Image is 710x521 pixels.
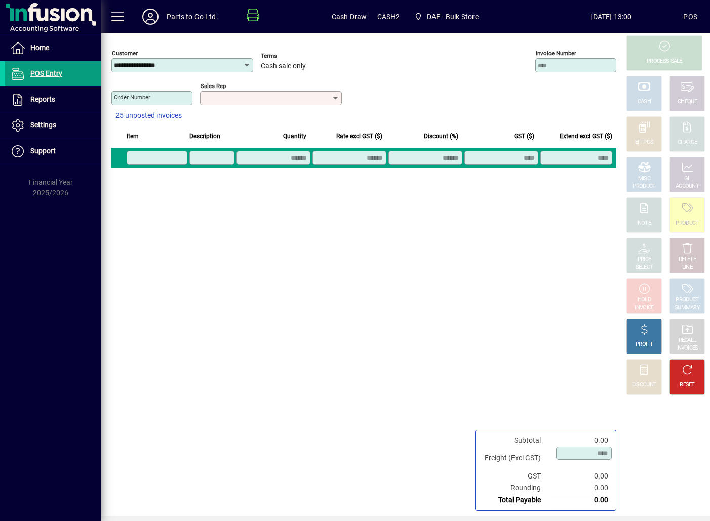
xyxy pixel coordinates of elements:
[5,113,101,138] a: Settings
[638,296,651,304] div: HOLD
[682,264,692,271] div: LINE
[127,131,139,142] span: Item
[5,139,101,164] a: Support
[514,131,534,142] span: GST ($)
[480,446,551,470] td: Freight (Excl GST)
[410,8,482,26] span: DAE - Bulk Store
[638,220,651,227] div: NOTE
[134,8,167,26] button: Profile
[332,9,367,25] span: Cash Draw
[551,435,612,446] td: 0.00
[115,110,182,121] span: 25 unposted invoices
[283,131,306,142] span: Quantity
[480,470,551,482] td: GST
[30,147,56,155] span: Support
[536,50,576,57] mat-label: Invoice number
[633,183,655,190] div: PRODUCT
[424,131,458,142] span: Discount (%)
[551,470,612,482] td: 0.00
[30,95,55,103] span: Reports
[5,35,101,61] a: Home
[427,9,479,25] span: DAE - Bulk Store
[676,183,699,190] div: ACCOUNT
[638,98,651,106] div: CASH
[635,304,653,312] div: INVOICE
[632,381,656,389] div: DISCOUNT
[638,256,651,264] div: PRICE
[684,175,691,183] div: GL
[638,175,650,183] div: MISC
[201,82,226,90] mat-label: Sales rep
[30,44,49,52] span: Home
[636,341,653,349] div: PROFIT
[678,139,697,146] div: CHARGE
[680,381,695,389] div: RESET
[676,296,698,304] div: PRODUCT
[189,131,220,142] span: Description
[636,264,653,271] div: SELECT
[30,69,62,77] span: POS Entry
[336,131,382,142] span: Rate excl GST ($)
[480,494,551,506] td: Total Payable
[261,53,322,59] span: Terms
[551,482,612,494] td: 0.00
[167,9,218,25] div: Parts to Go Ltd.
[675,304,700,312] div: SUMMARY
[30,121,56,129] span: Settings
[679,337,696,344] div: RECALL
[647,58,682,65] div: PROCESS SALE
[678,98,697,106] div: CHEQUE
[114,94,150,101] mat-label: Order number
[112,50,138,57] mat-label: Customer
[480,435,551,446] td: Subtotal
[679,256,696,264] div: DELETE
[111,107,186,125] button: 25 unposted invoices
[676,220,698,227] div: PRODUCT
[635,139,654,146] div: EFTPOS
[480,482,551,494] td: Rounding
[377,9,400,25] span: CASH2
[683,9,697,25] div: POS
[551,494,612,506] td: 0.00
[560,131,612,142] span: Extend excl GST ($)
[261,62,306,70] span: Cash sale only
[5,87,101,112] a: Reports
[676,344,698,352] div: INVOICES
[539,9,684,25] span: [DATE] 13:00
